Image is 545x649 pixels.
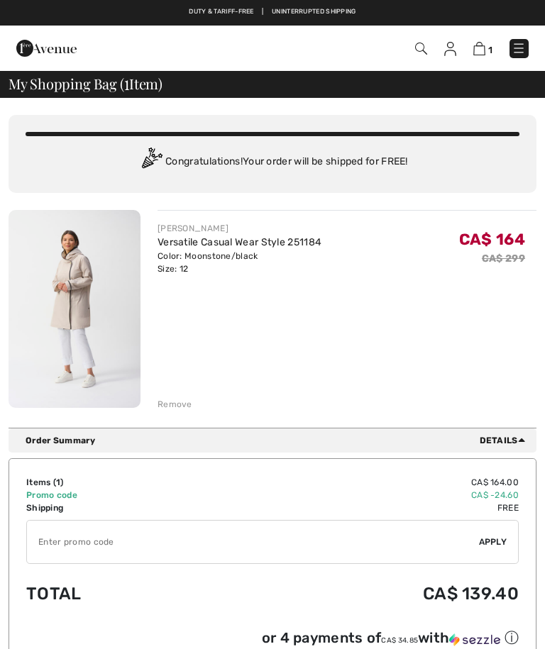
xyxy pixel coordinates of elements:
[473,41,492,56] a: 1
[262,628,519,648] div: or 4 payments of with
[480,434,531,447] span: Details
[9,77,163,91] span: My Shopping Bag ( Item)
[27,521,479,563] input: Promo code
[206,489,519,501] td: CA$ -24.60
[206,501,519,514] td: Free
[26,476,206,489] td: Items ( )
[206,476,519,489] td: CA$ 164.00
[444,42,456,56] img: My Info
[137,148,165,176] img: Congratulation2.svg
[56,477,60,487] span: 1
[158,222,321,235] div: [PERSON_NAME]
[488,45,492,55] span: 1
[158,236,321,248] a: Versatile Casual Wear Style 251184
[459,230,525,249] span: CA$ 164
[26,570,206,618] td: Total
[381,636,418,645] span: CA$ 34.85
[158,398,192,411] div: Remove
[512,41,526,55] img: Menu
[158,250,321,275] div: Color: Moonstone/black Size: 12
[415,43,427,55] img: Search
[124,73,129,91] span: 1
[26,489,206,501] td: Promo code
[26,434,531,447] div: Order Summary
[26,501,206,514] td: Shipping
[449,633,500,646] img: Sezzle
[16,42,77,54] a: 1ère Avenue
[9,210,141,408] img: Versatile Casual Wear Style 251184
[473,42,485,55] img: Shopping Bag
[482,253,525,265] s: CA$ 299
[16,34,77,62] img: 1ère Avenue
[26,148,519,176] div: Congratulations! Your order will be shipped for FREE!
[206,570,519,618] td: CA$ 139.40
[479,536,507,548] span: Apply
